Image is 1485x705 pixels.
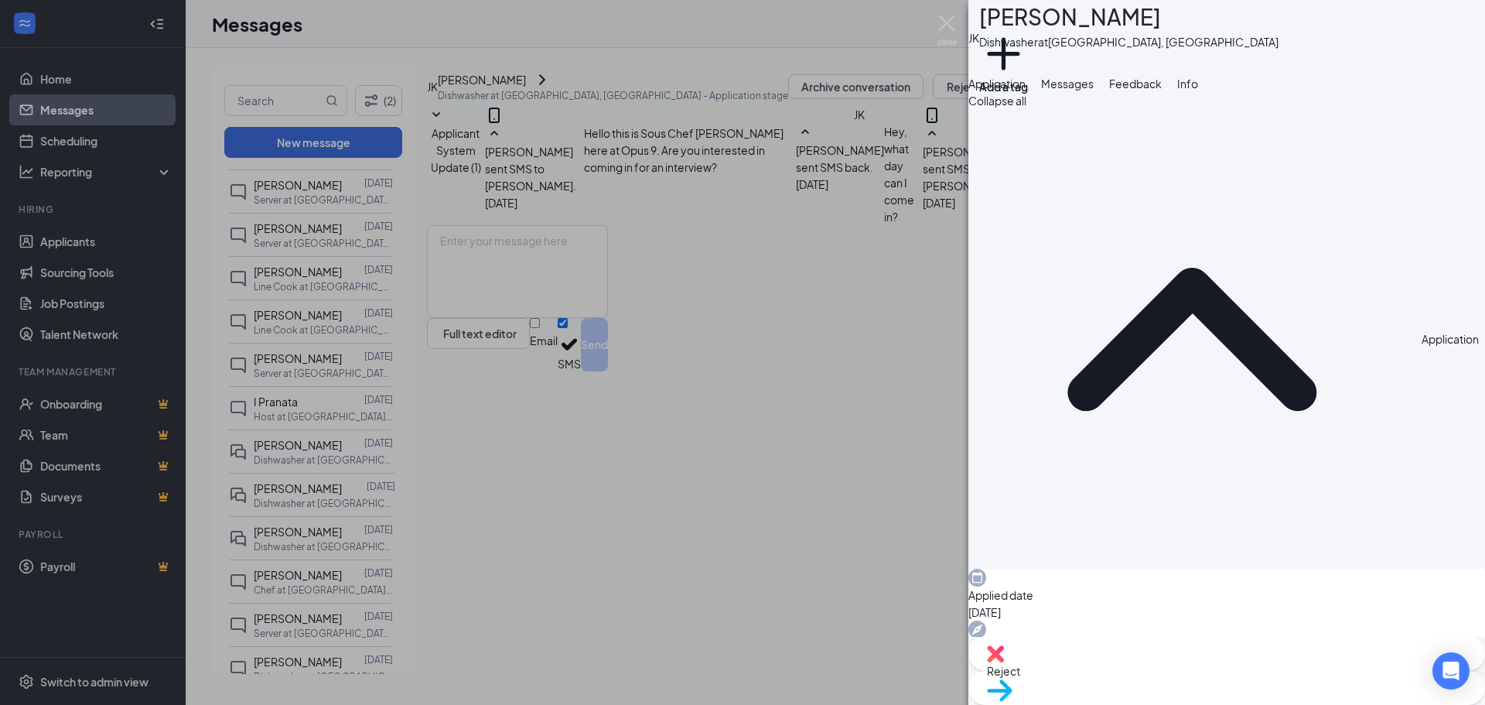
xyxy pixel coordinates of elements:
[968,29,979,46] div: JK
[1109,77,1162,91] span: Feedback
[1422,330,1479,347] div: Application
[968,94,1026,108] span: Collapse all
[979,29,1028,78] svg: Plus
[968,604,1485,621] span: [DATE]
[979,29,1028,95] button: PlusAdd a tag
[1177,77,1198,91] span: Info
[979,34,1278,50] div: Dishwasher at [GEOGRAPHIC_DATA], [GEOGRAPHIC_DATA]
[1432,652,1470,690] div: Open Intercom Messenger
[968,77,1026,91] span: Application
[987,664,1020,678] span: Reject
[968,115,1415,563] svg: ChevronUp
[968,587,1485,604] span: Applied date
[1041,77,1094,91] span: Messages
